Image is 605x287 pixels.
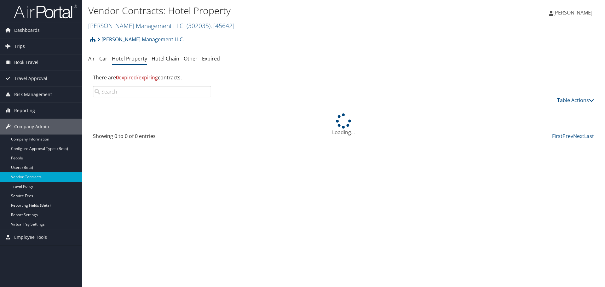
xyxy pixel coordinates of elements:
[152,55,179,62] a: Hotel Chain
[584,133,594,140] a: Last
[112,55,147,62] a: Hotel Property
[202,55,220,62] a: Expired
[14,119,49,135] span: Company Admin
[93,86,211,97] input: Search
[88,21,234,30] a: [PERSON_NAME] Management LLC.
[14,22,40,38] span: Dashboards
[88,55,95,62] a: Air
[14,229,47,245] span: Employee Tools
[184,55,198,62] a: Other
[14,55,38,70] span: Book Travel
[187,21,210,30] span: ( 302035 )
[14,4,77,19] img: airportal-logo.png
[99,55,107,62] a: Car
[552,133,562,140] a: First
[116,74,158,81] span: expired/expiring
[553,9,592,16] span: [PERSON_NAME]
[573,133,584,140] a: Next
[562,133,573,140] a: Prev
[549,3,599,22] a: [PERSON_NAME]
[88,69,599,86] div: There are contracts.
[14,38,25,54] span: Trips
[88,4,429,17] h1: Vendor Contracts: Hotel Property
[88,113,599,136] div: Loading...
[14,103,35,118] span: Reporting
[210,21,234,30] span: , [ 45642 ]
[93,132,211,143] div: Showing 0 to 0 of 0 entries
[14,71,47,86] span: Travel Approval
[97,33,184,46] a: [PERSON_NAME] Management LLC.
[116,74,119,81] strong: 0
[557,97,594,104] a: Table Actions
[14,87,52,102] span: Risk Management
